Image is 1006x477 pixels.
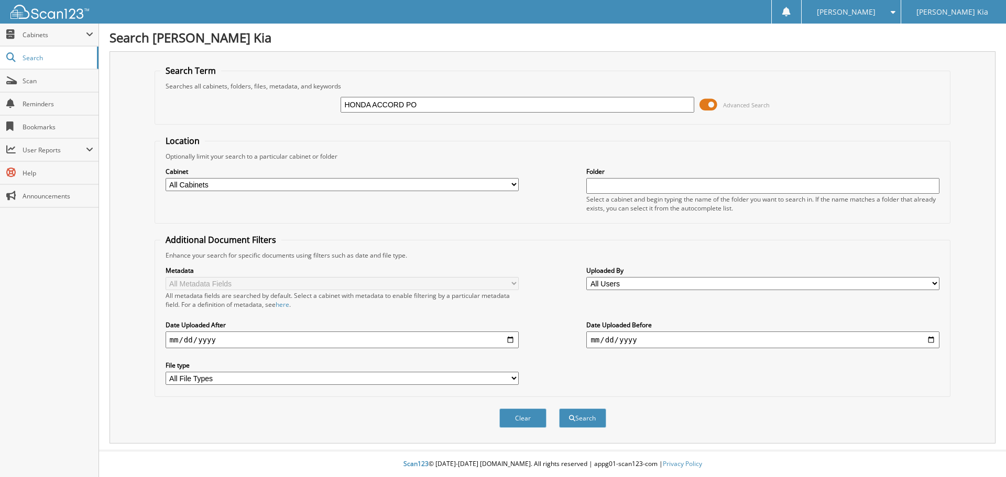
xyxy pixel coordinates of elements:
span: Search [23,53,92,62]
span: Scan123 [403,459,429,468]
input: end [586,331,939,348]
label: Date Uploaded Before [586,320,939,329]
span: Advanced Search [723,101,770,109]
span: Bookmarks [23,123,93,131]
div: Enhance your search for specific documents using filters such as date and file type. [160,251,945,260]
input: start [166,331,519,348]
a: here [276,300,289,309]
a: Privacy Policy [663,459,702,468]
label: Folder [586,167,939,176]
div: © [DATE]-[DATE] [DOMAIN_NAME]. All rights reserved | appg01-scan123-com | [99,451,1006,477]
label: Metadata [166,266,519,275]
button: Search [559,408,606,428]
img: scan123-logo-white.svg [10,5,89,19]
legend: Location [160,135,205,147]
button: Clear [499,408,546,428]
div: Select a cabinet and begin typing the name of the folder you want to search in. If the name match... [586,195,939,213]
h1: Search [PERSON_NAME] Kia [110,29,996,46]
div: Searches all cabinets, folders, files, metadata, and keywords [160,82,945,91]
span: Reminders [23,99,93,108]
iframe: Chat Widget [954,427,1006,477]
span: [PERSON_NAME] [817,9,876,15]
label: Uploaded By [586,266,939,275]
legend: Search Term [160,65,221,76]
label: Cabinet [166,167,519,176]
label: Date Uploaded After [166,320,519,329]
span: Help [23,169,93,178]
legend: Additional Document Filters [160,234,281,246]
span: Scan [23,76,93,85]
span: Cabinets [23,30,86,39]
span: Announcements [23,192,93,201]
div: All metadata fields are searched by default. Select a cabinet with metadata to enable filtering b... [166,291,519,309]
label: File type [166,361,519,370]
div: Optionally limit your search to a particular cabinet or folder [160,152,945,161]
span: User Reports [23,146,86,154]
span: [PERSON_NAME] Kia [916,9,988,15]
